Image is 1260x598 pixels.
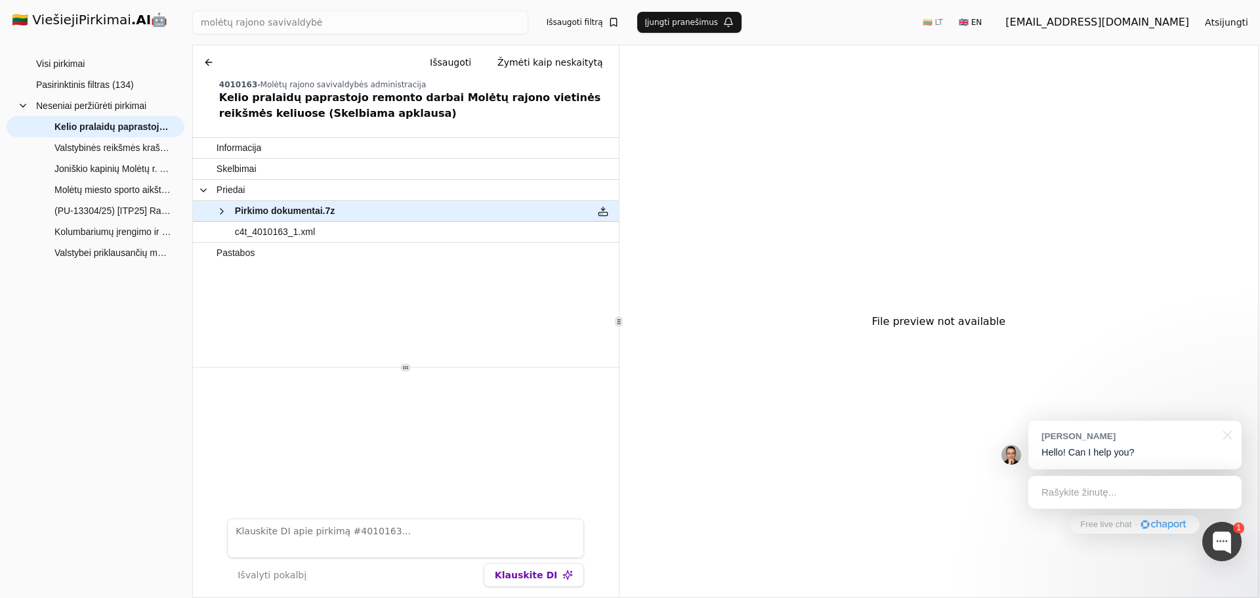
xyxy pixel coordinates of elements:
[131,12,152,28] strong: .AI
[951,12,990,33] button: 🇬🇧 EN
[54,138,171,158] span: Valstybinės reikšmės krašto kelio Nr. 114 [GEOGRAPHIC_DATA]–[GEOGRAPHIC_DATA]–[GEOGRAPHIC_DATA] r...
[54,201,171,221] span: (PU-13304/25) [ITP25] Ratiniai traktoriai su papildoma įranga
[219,90,614,121] div: Kelio pralaidų paprastojo remonto darbai Molėtų rajono vietinės reikšmės keliuose (Skelbiama apkl...
[1028,476,1242,509] div: Rašykite žinutę...
[1233,523,1244,534] div: 1
[235,223,315,242] span: c4t_4010163_1.xml
[419,51,482,74] button: Išsaugoti
[54,117,171,137] span: Kelio pralaidų paprastojo remonto darbai Molėtų rajono vietinės reikšmės keliuose (Skelbiama apkl...
[1070,515,1199,534] a: Free live chat·
[54,180,171,200] span: Molėtų miesto sporto aikštelės atnaujinimas (Skelbiama apklausa)
[261,80,427,89] span: Molėtų rajono savivaldybės administracija
[1194,11,1259,34] button: Atsijungti
[1041,430,1215,442] div: [PERSON_NAME]
[54,159,171,179] span: Joniškio kapinių Molėtų r. sav., [GEOGRAPHIC_DATA] sen., [GEOGRAPHIC_DATA] k. infrastruktūros sut...
[217,244,255,263] span: Pastabos
[487,51,614,74] button: Žymėti kaip neskaitytą
[219,79,614,90] div: -
[1001,445,1021,465] img: Jonas
[217,160,257,179] span: Skelbimai
[219,80,257,89] span: 4010163
[217,181,245,200] span: Priedai
[1005,14,1189,30] div: [EMAIL_ADDRESS][DOMAIN_NAME]
[36,96,146,116] span: Neseniai peržiūrėti pirkimai
[619,45,1258,597] div: File preview not available
[54,243,171,263] span: Valstybei priklausančių melioracijos statinių remontas (Skelbiama apklausa)
[1135,519,1137,531] div: ·
[235,202,335,221] span: Pirkimo dokumentai.7z
[192,11,528,34] input: Greita paieška...
[539,12,627,33] button: Išsaugoti filtrą
[1041,446,1228,459] p: Hello! Can I help you?
[54,222,171,242] span: Kolumbariumų įrengimo ir aplinkos sutvarkymo darbai [GEOGRAPHIC_DATA] kapinių teritorijoje [GEOGR...
[1080,519,1131,531] span: Free live chat
[36,54,85,74] span: Visi pirkimai
[484,563,584,587] button: Klauskite DI
[217,139,261,158] span: Informacija
[36,75,134,95] span: Pasirinktinis filtras (134)
[637,12,742,33] button: Įjungti pranešimus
